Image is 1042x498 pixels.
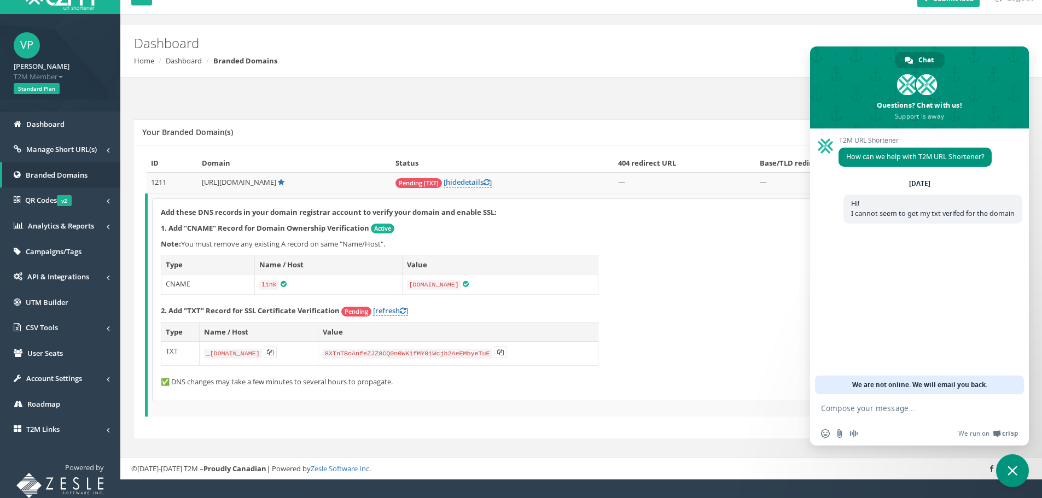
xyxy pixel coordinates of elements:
span: Standard Plan [14,83,60,94]
th: Base/TLD redirect URL [755,154,944,173]
span: Pending [TXT] [395,178,442,188]
span: Audio message [849,429,858,438]
span: Campaigns/Tags [26,247,82,256]
span: T2M URL Shortener [839,137,992,144]
td: CNAME [161,274,255,295]
code: link [259,280,279,290]
td: 1211 [147,173,197,194]
span: Crisp [1002,429,1018,438]
th: Status [391,154,614,173]
code: [DOMAIN_NAME] [407,280,461,290]
span: Active [371,224,394,233]
span: T2M Member [14,72,107,82]
a: Zesle Software Inc. [311,464,371,473]
a: Home [134,56,154,66]
span: Analytics & Reports [28,221,94,231]
span: We run on [958,429,989,438]
p: You must remove any existing A record on same "Name/Host". [161,239,1004,249]
div: Chat [895,52,945,68]
span: Manage Short URL(s) [26,144,97,154]
span: Pending [341,307,371,317]
span: Insert an emoji [821,429,830,438]
span: [URL][DOMAIN_NAME] [202,177,276,187]
th: ID [147,154,197,173]
a: Dashboard [166,56,202,66]
th: Value [402,255,598,274]
div: ©[DATE]-[DATE] T2M – | Powered by [131,464,1031,474]
a: [refresh] [373,306,408,316]
span: Dashboard [26,119,65,129]
strong: Proudly Canadian [203,464,266,473]
img: T2M URL Shortener powered by Zesle Software Inc. [16,473,104,498]
span: hide [446,177,461,187]
a: We run onCrisp [958,429,1018,438]
span: Send a file [835,429,844,438]
span: Hi! I cannot seem to get my txt verifed for the domain [851,199,1015,218]
span: We are not online. We will email you back. [852,376,987,394]
td: TXT [161,342,200,366]
div: Close chat [996,454,1029,487]
th: Type [161,255,255,274]
strong: [PERSON_NAME] [14,61,69,71]
code: 8XTnTBoAnfeZJZ8CQ0n0WK1fMY01Wcjb2AeEMbyeTuE [323,349,492,359]
strong: 2. Add "TXT" Record for SSL Certificate Verification [161,306,340,315]
span: Roadmap [27,399,60,409]
p: ✅ DNS changes may take a few minutes to several hours to propagate. [161,377,1004,387]
th: Domain [197,154,391,173]
th: Value [318,322,598,342]
span: T2M Links [26,424,60,434]
span: How can we help with T2M URL Shortener? [846,152,984,161]
strong: Branded Domains [213,56,277,66]
span: Chat [918,52,934,68]
span: v2 [57,195,72,206]
th: Name / Host [199,322,318,342]
span: Powered by [65,462,104,472]
h2: Dashboard [134,36,877,50]
td: — [614,173,755,194]
code: _[DOMAIN_NAME] [204,349,262,359]
span: CSV Tools [26,323,58,332]
span: User Seats [27,348,63,358]
span: Branded Domains [26,170,88,180]
span: VP [14,32,40,58]
a: [PERSON_NAME] T2M Member [14,58,107,81]
span: QR Codes [25,195,72,205]
th: Name / Host [254,255,402,274]
h5: Your Branded Domain(s) [142,128,233,136]
td: — [755,173,944,194]
th: Type [161,322,200,342]
strong: 1. Add "CNAME" Record for Domain Ownership Verification [161,223,369,233]
a: [hidedetails] [444,177,492,188]
strong: Add these DNS records in your domain registrar account to verify your domain and enable SSL: [161,207,497,217]
span: API & Integrations [27,272,89,282]
span: Account Settings [26,373,82,383]
span: UTM Builder [26,297,68,307]
b: Note: [161,239,181,249]
div: [DATE] [909,180,930,187]
a: Default [278,177,284,187]
textarea: Compose your message... [821,403,994,413]
th: 404 redirect URL [614,154,755,173]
